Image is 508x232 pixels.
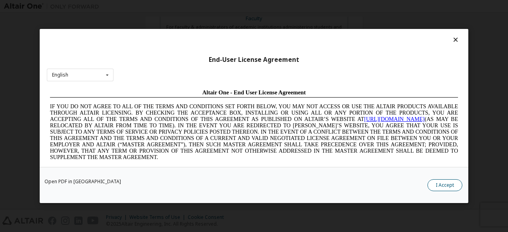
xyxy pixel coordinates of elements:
div: End-User License Agreement [47,56,461,64]
a: Open PDF in [GEOGRAPHIC_DATA] [44,179,121,184]
a: [URL][DOMAIN_NAME] [317,30,378,36]
span: Lore Ipsumd Sit Ame Cons Adipisc Elitseddo (“Eiusmodte”) in utlabor Etdolo Magnaaliqua Eni. (“Adm... [3,81,411,138]
div: English [52,73,68,77]
span: Altair One - End User License Agreement [156,3,259,10]
span: IF YOU DO NOT AGREE TO ALL OF THE TERMS AND CONDITIONS SET FORTH BELOW, YOU MAY NOT ACCESS OR USE... [3,17,411,74]
button: I Accept [427,179,462,191]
